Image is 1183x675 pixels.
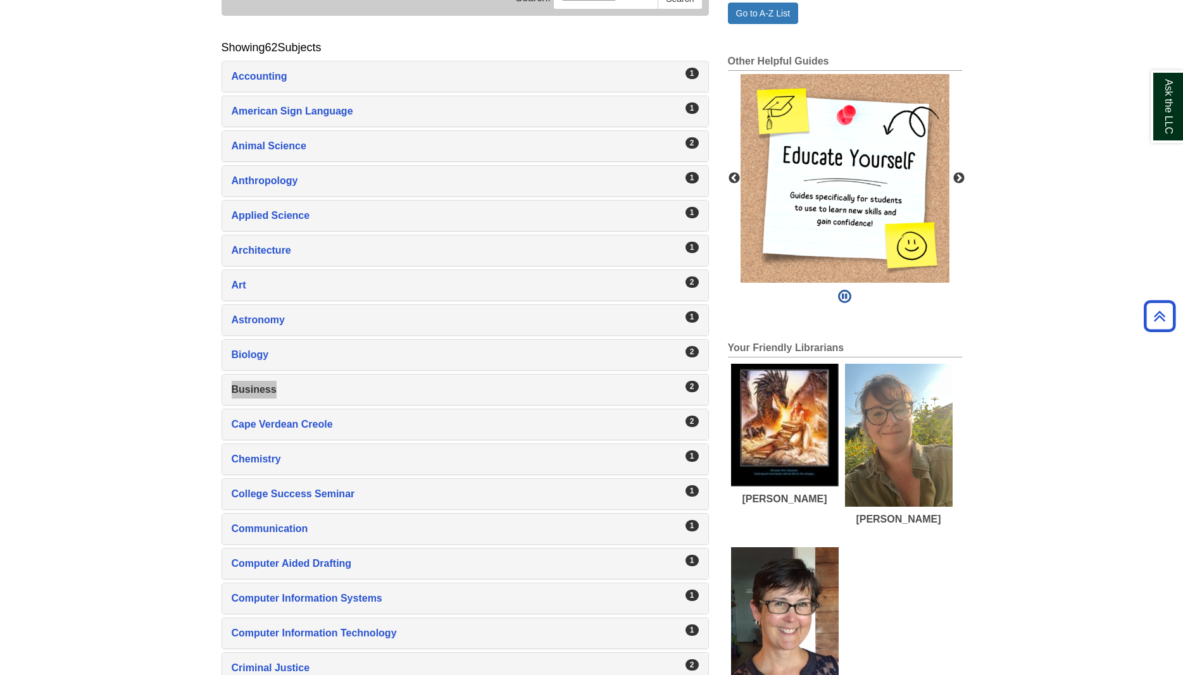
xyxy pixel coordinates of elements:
[232,555,699,573] a: Computer Aided Drafting
[232,311,699,329] a: Astronomy
[953,172,965,185] button: Next
[685,416,699,427] div: 2
[685,346,699,357] div: 2
[685,590,699,601] div: 1
[728,342,962,357] h2: Your Friendly Librarians
[685,276,699,288] div: 2
[731,364,839,505] a: Melanie Johnson's picture[PERSON_NAME]
[685,102,699,114] div: 1
[232,416,699,433] a: Cape Verdean Creole
[728,3,799,24] a: Go to A-Z List
[741,74,949,283] div: This box contains rotating images
[685,450,699,462] div: 1
[685,137,699,149] div: 2
[232,520,699,538] a: Communication
[232,381,699,399] a: Business
[232,137,699,155] a: Animal Science
[232,590,699,607] a: Computer Information Systems
[222,41,322,54] h2: Showing Subjects
[232,68,699,85] a: Accounting
[685,659,699,671] div: 2
[845,364,953,507] img: Emily Brown's picture
[731,364,839,486] img: Melanie Johnson's picture
[685,485,699,497] div: 1
[685,207,699,218] div: 1
[232,485,699,503] a: College Success Seminar
[232,242,699,259] a: Architecture
[728,172,741,185] button: Previous
[265,41,278,54] span: 62
[232,102,699,120] a: American Sign Language
[232,276,699,294] a: Art
[685,172,699,183] div: 1
[685,624,699,636] div: 1
[232,450,699,468] a: Chemistry
[741,74,949,283] img: Educate yourself! Guides specifically for students to use to learn new skills and gain confidence!
[834,283,855,311] button: Pause
[1139,307,1180,325] a: Back to Top
[685,68,699,79] div: 1
[728,56,962,71] h2: Other Helpful Guides
[232,172,699,190] a: Anthropology
[232,207,699,225] a: Applied Science
[232,624,699,642] a: Computer Information Technology
[232,346,699,364] a: Biology
[685,381,699,392] div: 2
[685,520,699,531] div: 1
[685,242,699,253] div: 1
[731,493,839,505] div: [PERSON_NAME]
[845,364,953,526] a: Emily Brown's picture[PERSON_NAME]
[685,311,699,323] div: 1
[845,513,953,525] div: [PERSON_NAME]
[685,555,699,566] div: 1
